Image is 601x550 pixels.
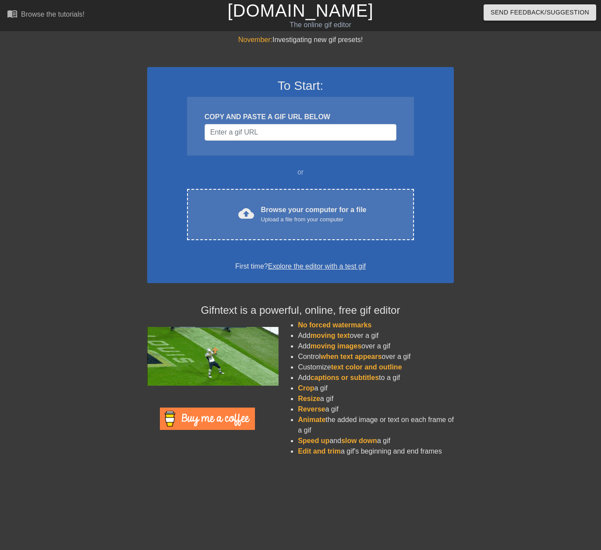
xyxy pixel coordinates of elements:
[341,437,377,444] span: slow down
[298,330,454,341] li: Add over a gif
[311,342,361,350] span: moving images
[261,215,367,224] div: Upload a file from your computer
[298,383,454,394] li: a gif
[147,35,454,45] div: Investigating new gif presets!
[160,408,255,430] img: Buy Me A Coffee
[298,404,454,415] li: a gif
[147,327,279,386] img: football_small.gif
[170,167,431,177] div: or
[298,416,325,423] span: Animate
[7,8,18,19] span: menu_book
[298,384,314,392] span: Crop
[484,4,596,21] button: Send Feedback/Suggestion
[159,78,442,93] h3: To Start:
[205,112,396,122] div: COPY AND PASTE A GIF URL BELOW
[298,405,325,413] span: Reverse
[159,261,442,272] div: First time?
[491,7,589,18] span: Send Feedback/Suggestion
[205,20,436,30] div: The online gif editor
[298,321,371,329] span: No forced watermarks
[298,395,320,402] span: Resize
[298,341,454,351] li: Add over a gif
[298,394,454,404] li: a gif
[311,374,379,381] span: captions or subtitles
[298,436,454,446] li: and a gif
[261,205,367,224] div: Browse your computer for a file
[311,332,350,339] span: moving text
[298,373,454,383] li: Add to a gif
[268,263,366,270] a: Explore the editor with a test gif
[298,351,454,362] li: Control over a gif
[7,8,85,22] a: Browse the tutorials!
[298,446,454,457] li: a gif's beginning and end frames
[21,11,85,18] div: Browse the tutorials!
[298,437,329,444] span: Speed up
[321,353,382,360] span: when text appears
[205,124,396,141] input: Username
[298,447,341,455] span: Edit and trim
[238,206,254,221] span: cloud_upload
[298,415,454,436] li: the added image or text on each frame of a gif
[331,363,402,371] span: text color and outline
[238,36,272,43] span: November:
[298,362,454,373] li: Customize
[147,304,454,317] h4: Gifntext is a powerful, online, free gif editor
[227,1,373,20] a: [DOMAIN_NAME]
